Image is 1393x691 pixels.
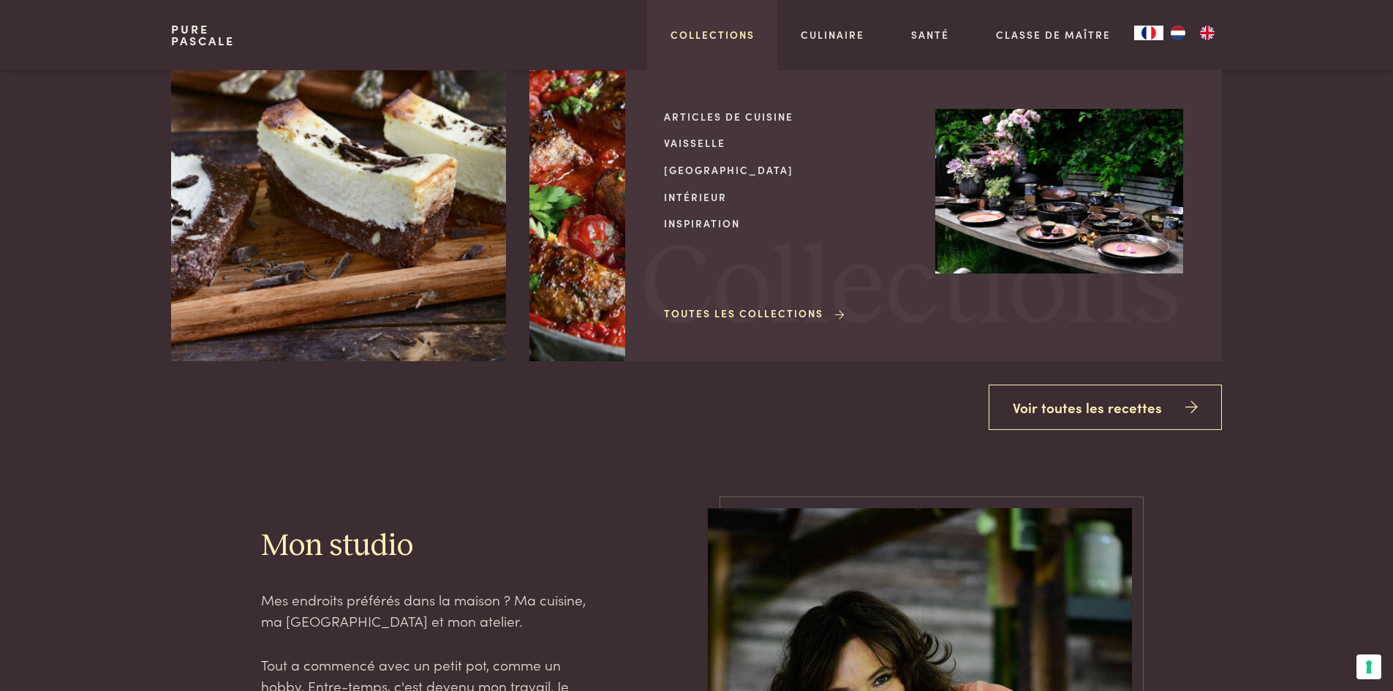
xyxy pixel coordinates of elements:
[664,189,912,205] a: Intérieur
[1163,26,1222,40] ul: Language list
[1193,26,1222,40] a: EN
[935,109,1183,274] img: Collections
[664,306,847,321] a: Toutes les collections
[664,216,912,231] a: Inspiration
[989,385,1222,431] a: Voir toutes les recettes
[261,589,596,631] p: Mes endroits préférés dans la maison ? Ma cuisine, ma [GEOGRAPHIC_DATA] et mon atelier.
[641,233,1180,345] span: Collections
[1134,26,1163,40] a: FR
[671,27,755,42] a: Collections
[664,109,912,124] a: Articles de cuisine
[1356,654,1381,679] button: Vos préférences en matière de consentement pour les technologies de suivi
[1134,26,1222,40] aside: Language selected: Français
[911,27,949,42] a: Santé
[1163,26,1193,40] a: NL
[1134,26,1163,40] div: Language
[664,135,912,151] a: Vaisselle
[801,27,864,42] a: Culinaire
[171,23,235,47] a: PurePascale
[261,527,596,566] h2: Mon studio
[664,162,912,178] a: [GEOGRAPHIC_DATA]
[996,27,1111,42] a: Classe de maître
